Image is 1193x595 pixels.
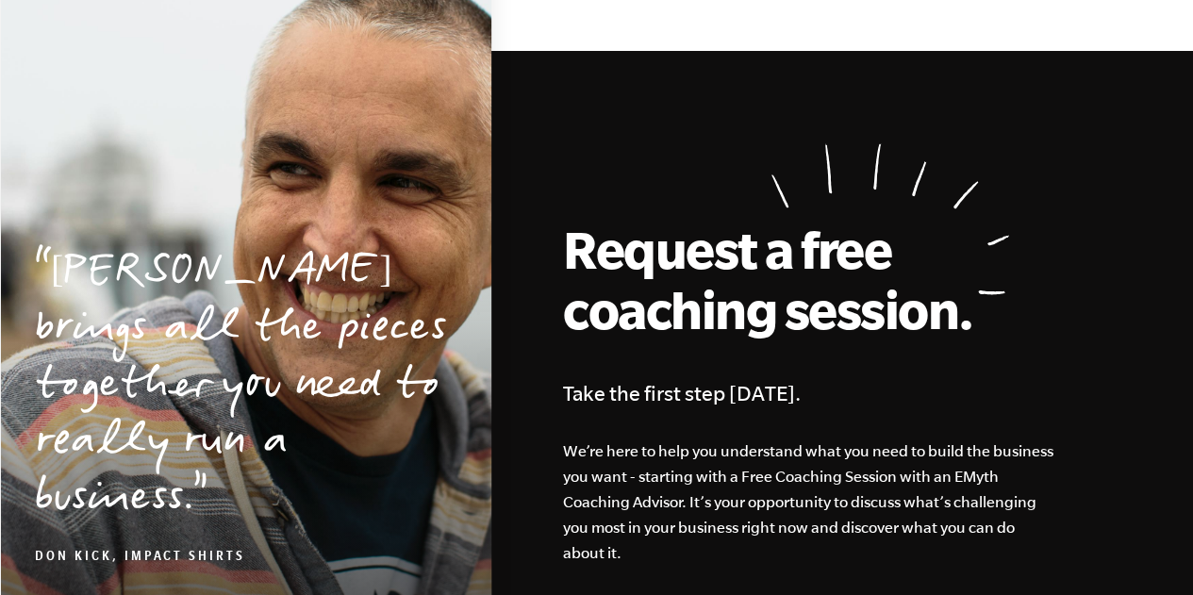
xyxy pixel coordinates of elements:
[563,376,1091,410] h4: Take the first step [DATE].
[35,550,245,565] cite: Don Kick, Impact Shirts
[35,245,456,528] p: [PERSON_NAME] brings all the pieces together you need to really run a business.
[563,219,987,339] h2: Request a free coaching session.
[1099,504,1193,595] iframe: Chat Widget
[563,438,1055,566] p: We’re here to help you understand what you need to build the business you want - starting with a ...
